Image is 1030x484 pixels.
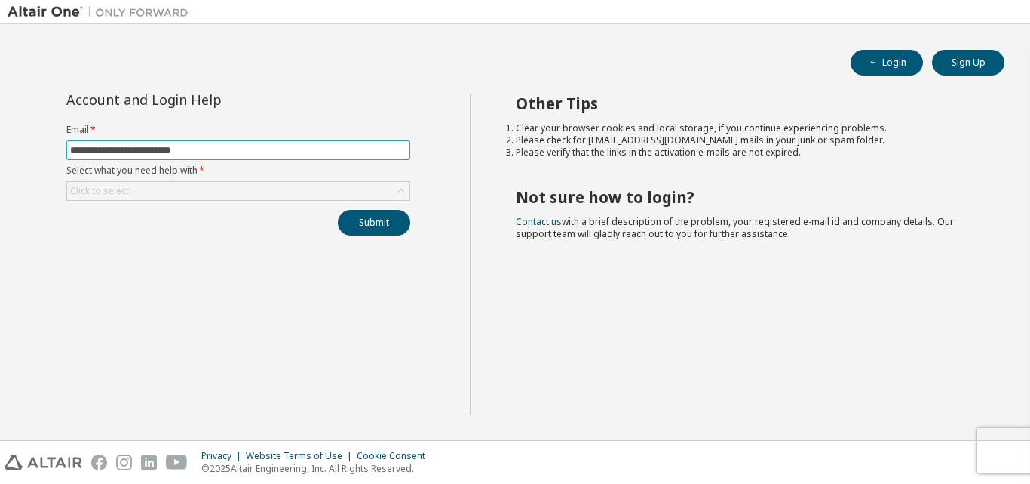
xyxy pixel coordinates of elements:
[201,450,246,462] div: Privacy
[66,165,410,177] label: Select what you need help with
[516,134,978,146] li: Please check for [EMAIL_ADDRESS][DOMAIN_NAME] mails in your junk or spam folder.
[5,455,82,470] img: altair_logo.svg
[8,5,196,20] img: Altair One
[66,94,342,106] div: Account and Login Help
[91,455,107,470] img: facebook.svg
[116,455,132,470] img: instagram.svg
[357,450,434,462] div: Cookie Consent
[246,450,357,462] div: Website Terms of Use
[67,182,409,200] div: Click to select
[70,185,129,197] div: Click to select
[516,94,978,113] h2: Other Tips
[516,187,978,207] h2: Not sure how to login?
[516,215,954,240] span: with a brief description of the problem, your registered e-mail id and company details. Our suppo...
[338,210,410,236] button: Submit
[516,122,978,134] li: Clear your browser cookies and local storage, if you continue experiencing problems.
[66,124,410,136] label: Email
[851,50,923,76] button: Login
[201,462,434,475] p: © 2025 Altair Engineering, Inc. All Rights Reserved.
[932,50,1004,76] button: Sign Up
[516,146,978,159] li: Please verify that the links in the activation e-mails are not expired.
[516,215,562,228] a: Contact us
[166,455,188,470] img: youtube.svg
[141,455,157,470] img: linkedin.svg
